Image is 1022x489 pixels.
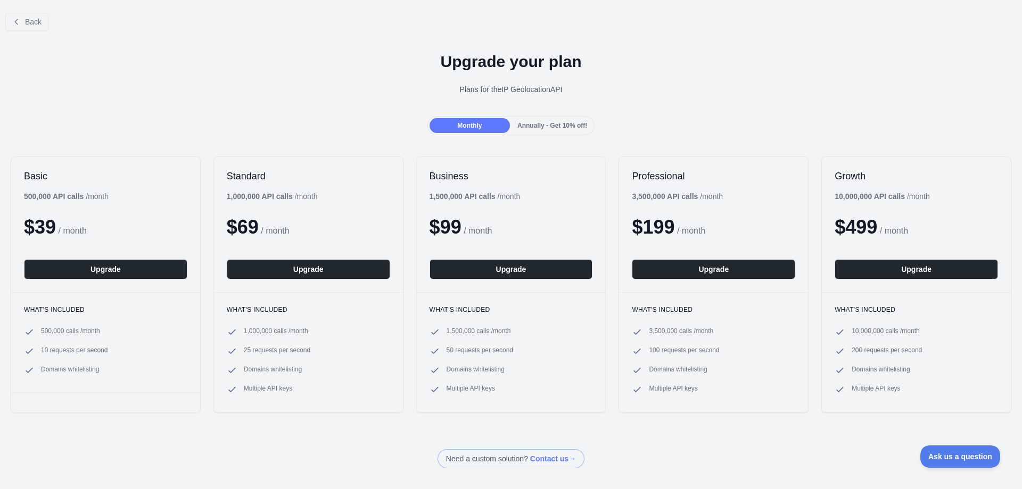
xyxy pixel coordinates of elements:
b: 3,500,000 API calls [632,192,698,201]
h2: Professional [632,170,795,183]
iframe: Toggle Customer Support [920,445,1001,468]
div: / month [632,191,723,202]
h2: Business [430,170,593,183]
div: / month [430,191,521,202]
b: 1,500,000 API calls [430,192,496,201]
span: $ 99 [430,216,461,238]
span: $ 199 [632,216,674,238]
